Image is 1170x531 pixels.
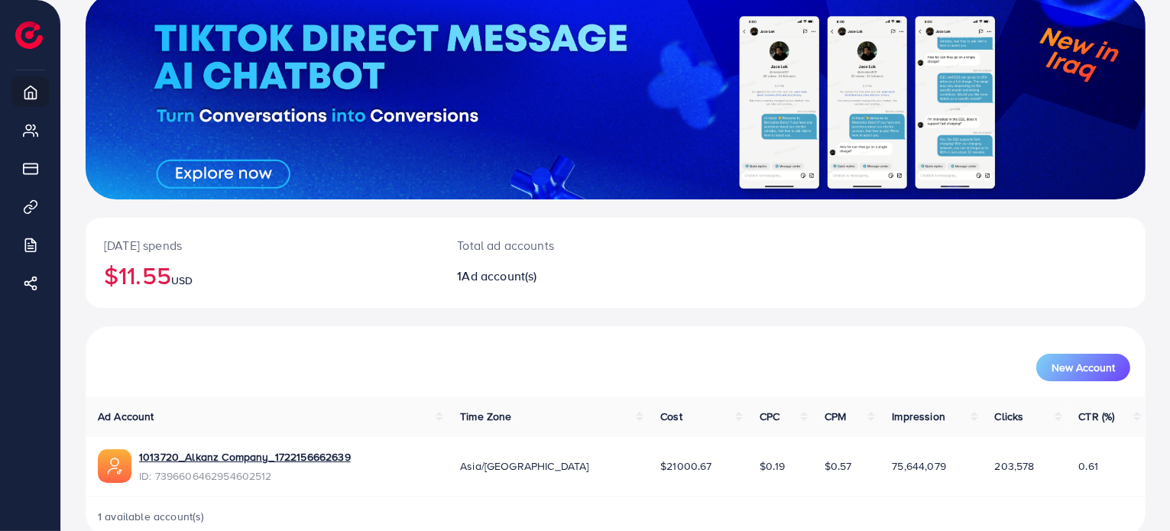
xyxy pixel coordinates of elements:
[660,409,682,424] span: Cost
[825,458,852,474] span: $0.57
[15,21,43,49] img: logo
[1079,409,1115,424] span: CTR (%)
[104,261,420,290] h2: $11.55
[457,269,685,283] h2: 1
[1105,462,1159,520] iframe: Chat
[98,409,154,424] span: Ad Account
[139,468,351,484] span: ID: 7396606462954602512
[892,409,945,424] span: Impression
[171,273,193,288] span: USD
[457,236,685,254] p: Total ad accounts
[995,458,1035,474] span: 203,578
[660,458,711,474] span: $21000.67
[1036,354,1130,381] button: New Account
[104,236,420,254] p: [DATE] spends
[1052,362,1115,373] span: New Account
[462,267,537,284] span: Ad account(s)
[1079,458,1099,474] span: 0.61
[995,409,1024,424] span: Clicks
[760,409,779,424] span: CPC
[139,449,351,465] a: 1013720_Alkanz Company_1722156662639
[825,409,846,424] span: CPM
[460,409,511,424] span: Time Zone
[760,458,785,474] span: $0.19
[98,509,205,524] span: 1 available account(s)
[98,449,131,483] img: ic-ads-acc.e4c84228.svg
[460,458,589,474] span: Asia/[GEOGRAPHIC_DATA]
[892,458,946,474] span: 75,644,079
